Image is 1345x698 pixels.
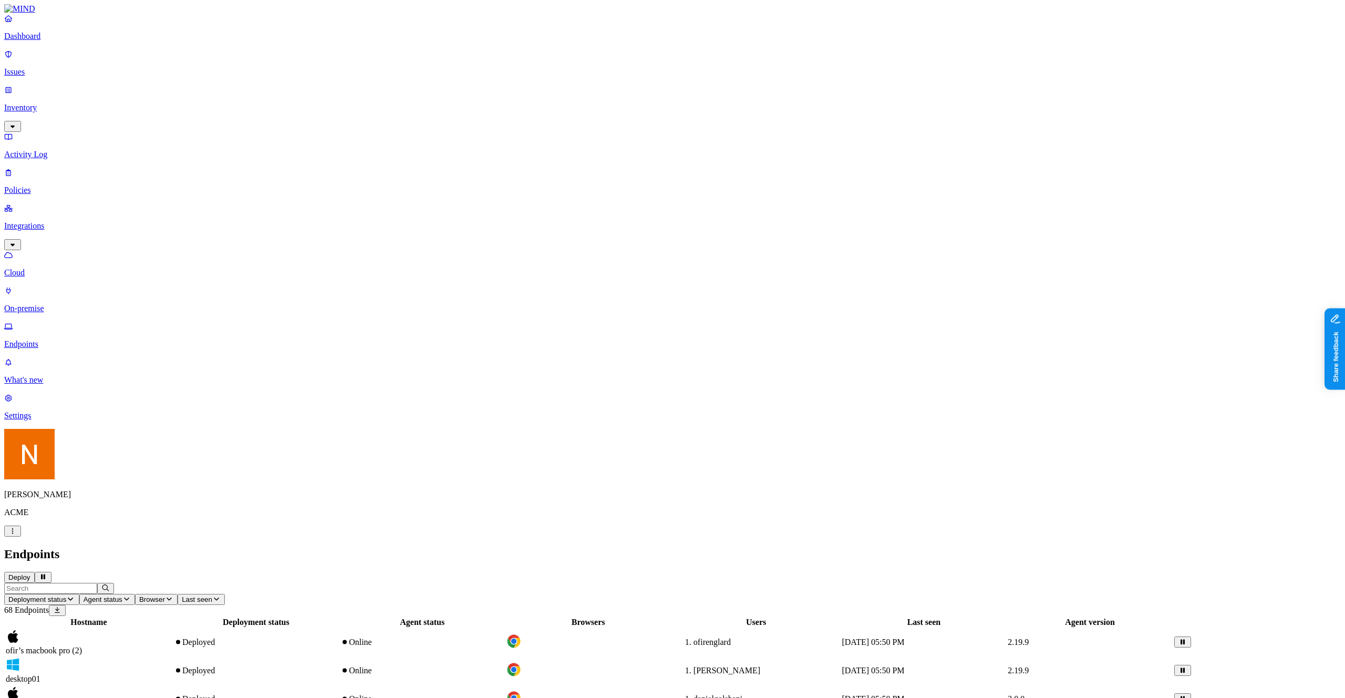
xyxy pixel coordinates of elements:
a: Inventory [4,85,1341,130]
img: safari [521,641,549,651]
span: Browser [139,596,165,603]
div: Online [340,638,504,647]
img: firefox [545,670,577,679]
div: Browsers [506,618,670,627]
span: desktop01 [6,674,40,683]
img: windows [6,658,20,672]
div: Hostname [6,618,172,627]
span: Agent status [84,596,122,603]
a: Dashboard [4,14,1341,41]
a: What's new [4,357,1341,385]
a: Endpoints [4,322,1341,349]
p: Integrations [4,221,1341,231]
a: On-premise [4,286,1341,313]
span: [PERSON_NAME] [694,666,760,675]
div: Deployment status [174,618,338,627]
span: Deployed [182,666,215,675]
div: Last seen [842,618,1006,627]
span: 2.19.9 [1008,666,1029,675]
span: Deployed [182,638,215,646]
a: Activity Log [4,132,1341,159]
p: What's new [4,375,1341,385]
a: MIND [4,4,1341,14]
p: Inventory [4,103,1341,112]
span: ofirenglard [694,638,731,646]
span: ofir’s macbook pro (2) [6,646,82,655]
img: macos [6,629,20,644]
h2: Endpoints [4,547,1341,561]
a: Integrations [4,203,1341,249]
p: Activity Log [4,150,1341,159]
a: Settings [4,393,1341,420]
input: Search [4,583,97,594]
span: [DATE] 05:50 PM [842,638,904,646]
p: Policies [4,186,1341,195]
span: 68 Endpoints [4,605,49,614]
div: Agent status [340,618,504,627]
span: 2.19.9 [1008,638,1029,646]
span: Deployment status [8,596,66,603]
p: [PERSON_NAME] [4,490,1341,499]
a: Issues [4,49,1341,77]
p: On-premise [4,304,1341,313]
img: chrome [506,634,521,649]
a: Policies [4,168,1341,195]
img: Nitai Mishary [4,429,55,479]
img: chrome [506,662,521,677]
p: Settings [4,411,1341,420]
a: Cloud [4,250,1341,278]
p: ACME [4,508,1341,517]
div: Agent version [1008,618,1172,627]
div: Users [672,618,840,627]
div: Online [340,666,504,675]
span: [DATE] 05:50 PM [842,666,904,675]
p: Cloud [4,268,1341,278]
p: Issues [4,67,1341,77]
p: Endpoints [4,340,1341,349]
button: Deploy [4,572,35,583]
img: edge [521,670,545,679]
img: MIND [4,4,35,14]
p: Dashboard [4,32,1341,41]
span: Last seen [182,596,212,603]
